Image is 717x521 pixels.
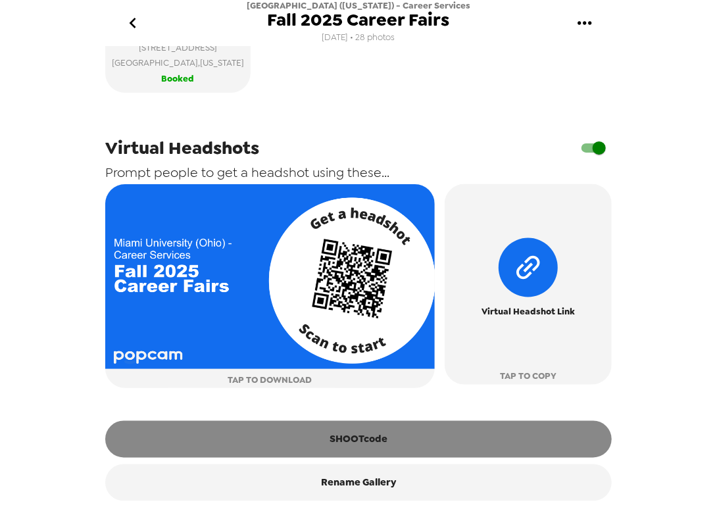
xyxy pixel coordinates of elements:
[105,421,612,458] button: SHOOTcode
[105,184,435,388] button: TAP TO DOWNLOAD
[105,164,389,181] span: Prompt people to get a headshot using these...
[112,40,244,55] span: [STREET_ADDRESS]
[228,372,312,387] span: TAP TO DOWNLOAD
[105,136,259,160] span: Virtual Headshots
[105,184,435,370] img: qr card
[322,29,395,47] span: [DATE] • 28 photos
[500,369,556,384] span: TAP TO COPY
[482,304,575,319] span: Virtual Headshot Link
[112,55,244,70] span: [GEOGRAPHIC_DATA] , [US_STATE]
[111,2,154,45] button: go back
[105,464,612,501] button: Rename Gallery
[268,11,450,29] span: Fall 2025 Career Fairs
[162,71,195,86] span: Booked
[563,2,606,45] button: gallery menu
[445,184,612,385] button: Virtual Headshot LinkTAP TO COPY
